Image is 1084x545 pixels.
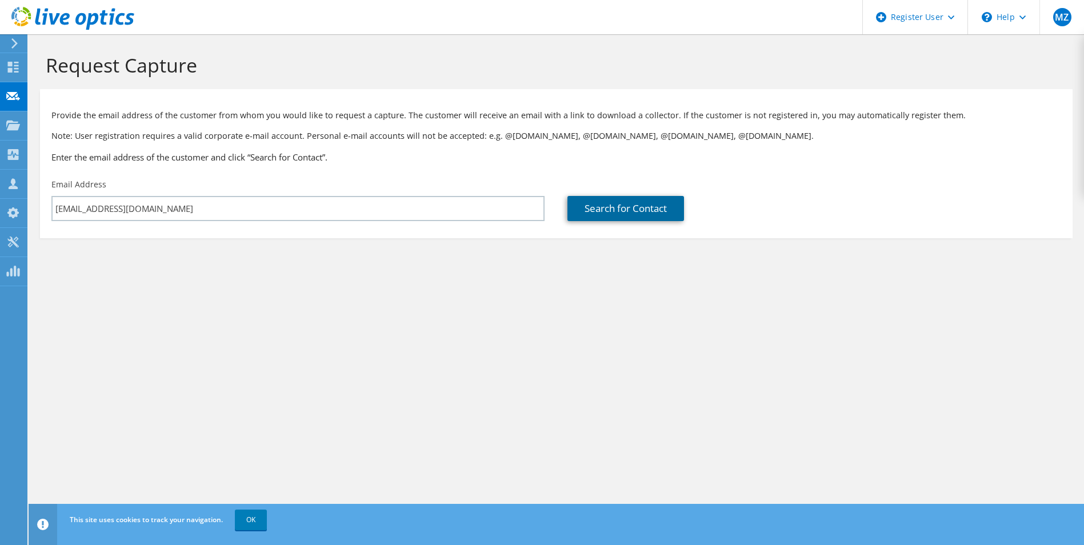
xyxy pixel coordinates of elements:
h3: Enter the email address of the customer and click “Search for Contact”. [51,151,1061,163]
span: MZ [1053,8,1071,26]
svg: \n [982,12,992,22]
label: Email Address [51,179,106,190]
p: Provide the email address of the customer from whom you would like to request a capture. The cust... [51,109,1061,122]
a: Search for Contact [567,196,684,221]
span: This site uses cookies to track your navigation. [70,515,223,524]
a: OK [235,510,267,530]
h1: Request Capture [46,53,1061,77]
p: Note: User registration requires a valid corporate e-mail account. Personal e-mail accounts will ... [51,130,1061,142]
